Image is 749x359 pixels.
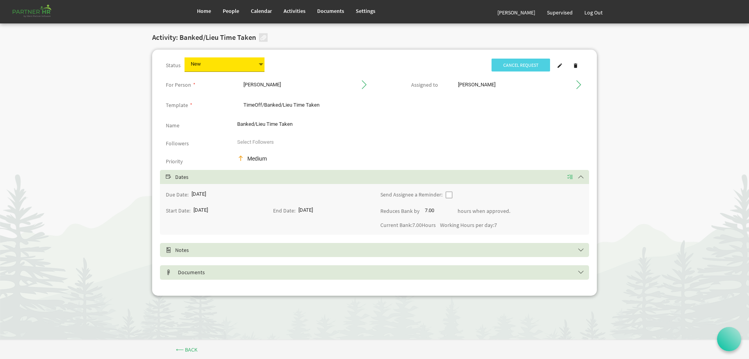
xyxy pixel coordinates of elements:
[164,343,209,357] a: ⟵ Back
[492,59,550,71] span: Cancel Request
[547,9,573,16] span: Supervised
[284,7,305,14] span: Activities
[579,2,609,23] a: Log Out
[166,102,188,108] label: Template
[223,7,239,14] span: People
[458,208,510,214] label: hours when approved.
[166,208,190,214] label: Start Date:
[166,247,595,253] h5: Notes
[568,60,583,71] a: Delete Activity
[380,192,442,198] label: Send Assignee a Reminder:
[380,208,420,214] label: Reduces Bank by
[237,155,296,163] div: Medium
[166,123,179,129] label: Name
[237,155,247,162] img: priority-med.png
[166,269,595,275] h5: Documents
[440,222,497,228] label: Working Hours per day:
[197,7,211,14] span: Home
[166,192,188,198] label: Due Date:
[166,159,183,164] label: Priority
[152,34,256,42] h2: Activity: Banked/Lieu Time Taken
[273,208,295,214] label: End Date:
[166,82,191,88] label: This is the person that the activity is about
[166,174,171,180] span: Select
[317,7,344,14] span: Documents
[360,80,367,87] span: Go to Person's profile
[541,2,579,23] a: Supervised
[356,7,375,14] span: Settings
[166,63,181,68] label: Status
[492,2,541,23] a: [PERSON_NAME]
[380,222,436,228] label: Current Bank: Hours
[411,82,438,88] label: This is the person assigned to work on the activity
[166,141,189,146] label: Followers
[166,174,595,180] h5: Dates
[552,60,568,71] a: Edit Activity
[412,221,422,229] span: 7.00
[494,221,497,229] span: 7
[251,7,272,14] span: Calendar
[574,80,581,87] span: Go to Person's profile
